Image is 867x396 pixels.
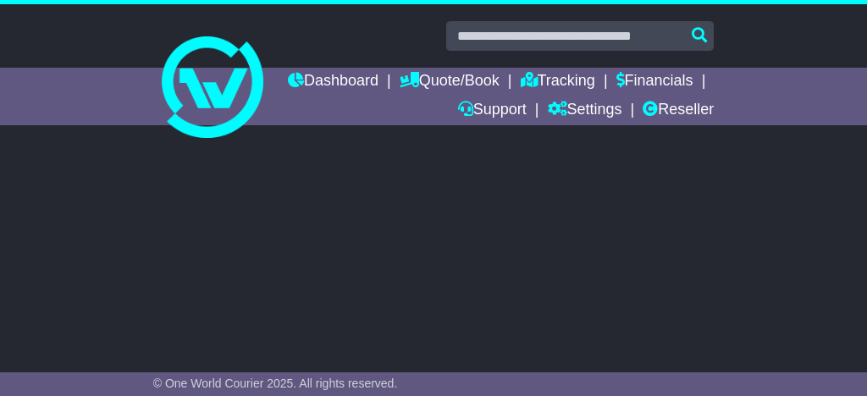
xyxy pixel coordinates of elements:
a: Support [458,96,527,125]
a: Reseller [643,96,714,125]
a: Tracking [521,68,595,96]
a: Quote/Book [400,68,500,96]
a: Dashboard [288,68,378,96]
span: © One World Courier 2025. All rights reserved. [153,377,398,390]
a: Financials [616,68,693,96]
a: Settings [548,96,622,125]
